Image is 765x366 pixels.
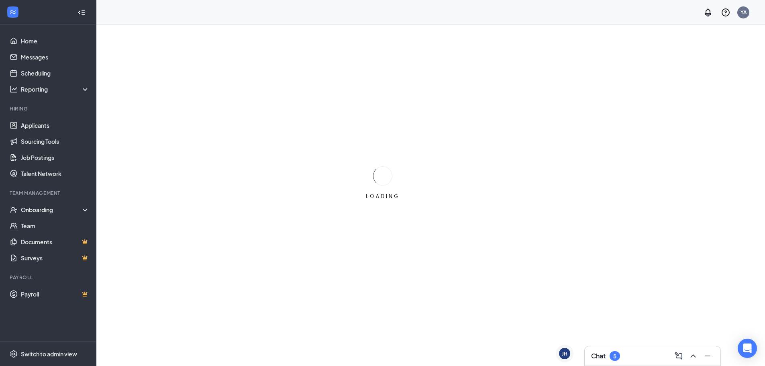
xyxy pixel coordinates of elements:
[21,234,90,250] a: DocumentsCrown
[21,133,90,149] a: Sourcing Tools
[10,85,18,93] svg: Analysis
[21,218,90,234] a: Team
[21,166,90,182] a: Talent Network
[21,33,90,49] a: Home
[701,350,714,362] button: Minimize
[21,206,83,214] div: Onboarding
[363,193,403,200] div: LOADING
[613,353,616,360] div: 5
[10,190,88,196] div: Team Management
[21,117,90,133] a: Applicants
[21,350,77,358] div: Switch to admin view
[21,250,90,266] a: SurveysCrown
[721,8,730,17] svg: QuestionInfo
[10,105,88,112] div: Hiring
[674,351,683,361] svg: ComposeMessage
[10,350,18,358] svg: Settings
[741,9,747,16] div: YA
[10,274,88,281] div: Payroll
[738,339,757,358] div: Open Intercom Messenger
[21,65,90,81] a: Scheduling
[672,350,685,362] button: ComposeMessage
[703,351,712,361] svg: Minimize
[591,352,606,360] h3: Chat
[21,286,90,302] a: PayrollCrown
[9,8,17,16] svg: WorkstreamLogo
[21,85,90,93] div: Reporting
[687,350,700,362] button: ChevronUp
[10,206,18,214] svg: UserCheck
[688,351,698,361] svg: ChevronUp
[703,8,713,17] svg: Notifications
[562,350,567,357] div: JH
[21,149,90,166] a: Job Postings
[21,49,90,65] a: Messages
[78,8,86,16] svg: Collapse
